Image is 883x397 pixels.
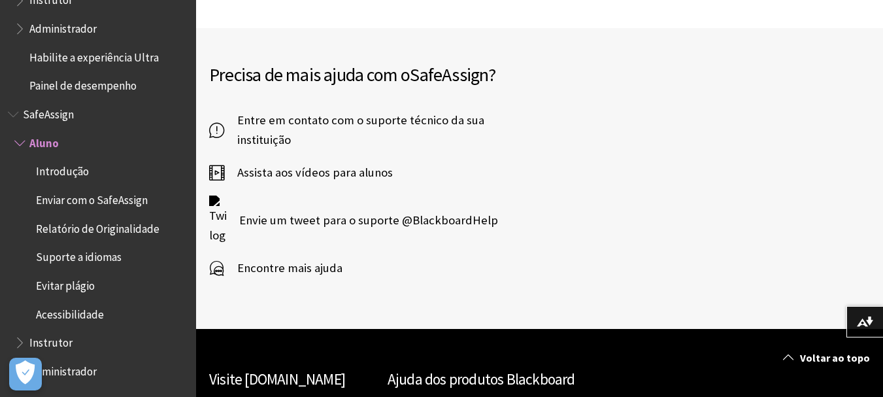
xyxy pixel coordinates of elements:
span: Assista aos vídeos para alunos [224,163,393,182]
span: Habilite a experiência Ultra [29,46,159,64]
a: Assista aos vídeos para alunos [209,163,393,182]
img: Twitter logo [209,196,226,245]
span: Administrador [29,18,97,35]
span: SafeAssign [410,63,488,86]
span: Suporte a idiomas [36,247,122,264]
span: SafeAssign [23,103,74,121]
a: Voltar ao topo [773,346,883,370]
span: Relatório de Originalidade [36,218,159,235]
span: Enviar com o SafeAssign [36,189,148,207]
span: Aluno [29,132,59,150]
span: Envie um tweet para o suporte @BlackboardHelp [226,211,498,230]
h2: Precisa de mais ajuda com o ? [209,61,540,88]
span: Painel de desempenho [29,75,137,93]
a: Entre em contato com o suporte técnico da sua instituição [209,111,511,150]
a: Visite [DOMAIN_NAME] [209,370,345,388]
button: Abrir preferências [9,358,42,390]
span: Entre em contato com o suporte técnico da sua instituição [224,111,511,150]
span: Administrador [29,360,97,378]
span: Encontre mais ajuda [224,258,342,278]
span: Acessibilidade [36,303,104,321]
a: Encontre mais ajuda [209,258,342,278]
h2: Ajuda dos produtos Blackboard [388,368,692,391]
span: Instrutor [29,332,73,349]
nav: Book outline for Blackboard SafeAssign [8,103,188,383]
span: Evitar plágio [36,275,95,292]
span: Introdução [36,161,89,179]
a: Twitter logo Envie um tweet para o suporte @BlackboardHelp [209,196,498,245]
